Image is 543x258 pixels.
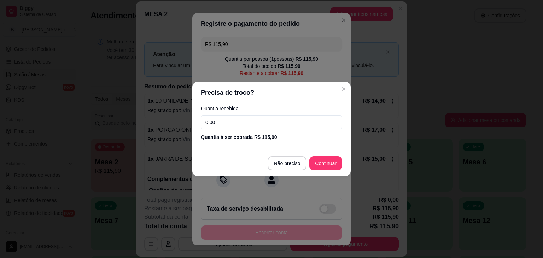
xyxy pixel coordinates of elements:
div: Quantia à ser cobrada R$ 115,90 [201,134,342,141]
header: Precisa de troco? [192,82,351,103]
button: Não preciso [268,156,307,170]
label: Quantia recebida [201,106,342,111]
button: Close [338,83,349,95]
button: Continuar [309,156,342,170]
